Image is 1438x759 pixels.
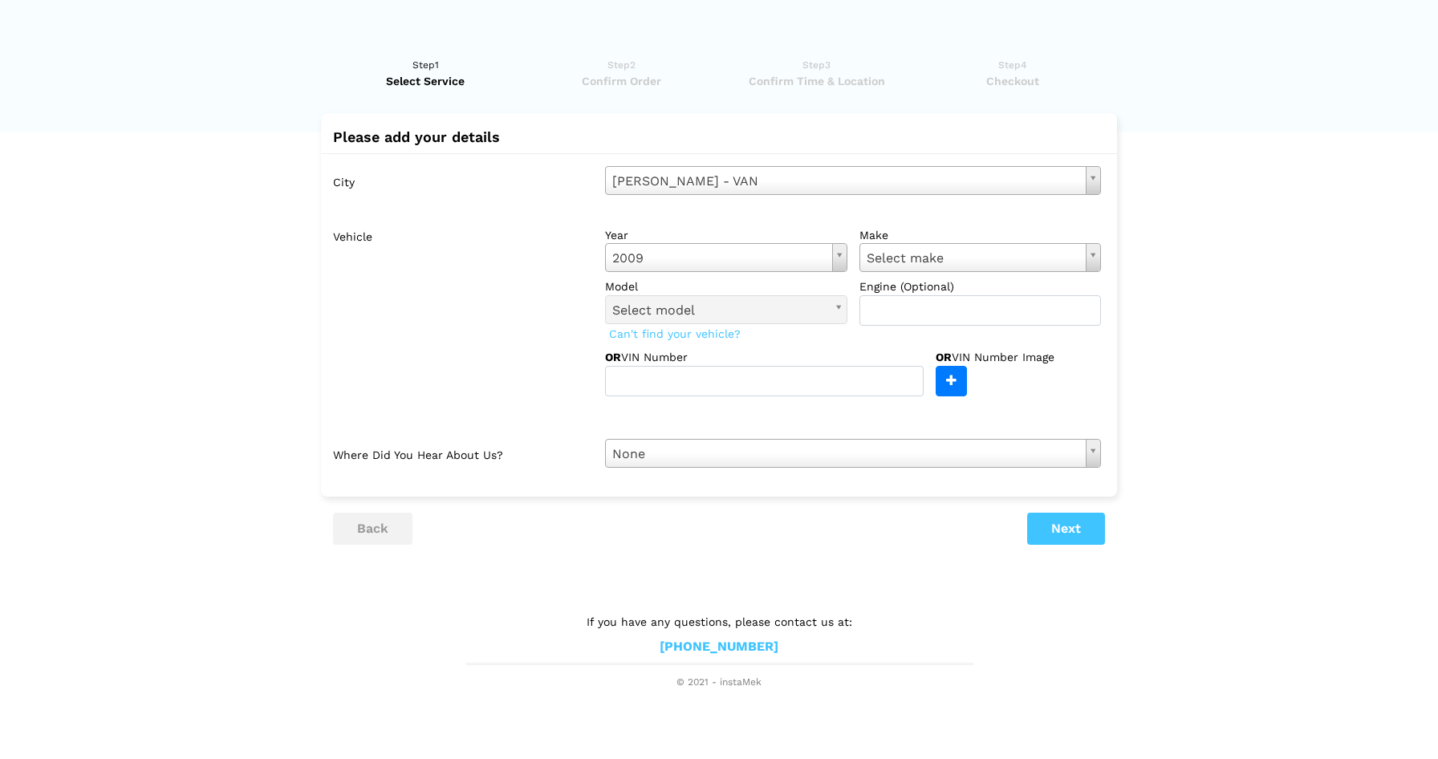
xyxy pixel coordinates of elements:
a: [PHONE_NUMBER] [660,639,778,655]
a: Select make [859,243,1102,272]
span: [PERSON_NAME] - VAN [612,171,1079,192]
label: VIN Number [605,349,737,365]
strong: OR [605,351,621,363]
span: Select make [867,248,1080,269]
label: City [333,166,593,195]
span: Can't find your vehicle? [605,323,745,344]
span: Checkout [920,73,1105,89]
span: None [612,444,1079,465]
a: 2009 [605,243,847,272]
a: None [605,439,1101,468]
span: Confirm Time & Location [724,73,909,89]
label: Engine (Optional) [859,278,1102,294]
label: VIN Number Image [936,349,1089,365]
button: Next [1027,513,1105,545]
span: Select Service [333,73,518,89]
label: year [605,227,847,243]
a: Select model [605,295,847,324]
span: Select model [612,300,826,321]
a: Step2 [529,57,714,89]
a: Step1 [333,57,518,89]
label: Vehicle [333,221,593,396]
span: Confirm Order [529,73,714,89]
a: Step4 [920,57,1105,89]
span: © 2021 - instaMek [466,676,972,689]
p: If you have any questions, please contact us at: [466,613,972,631]
a: Step3 [724,57,909,89]
a: [PERSON_NAME] - VAN [605,166,1101,195]
button: back [333,513,412,545]
label: Where did you hear about us? [333,439,593,468]
label: make [859,227,1102,243]
strong: OR [936,351,952,363]
h2: Please add your details [333,129,1105,145]
label: model [605,278,847,294]
span: 2009 [612,248,826,269]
